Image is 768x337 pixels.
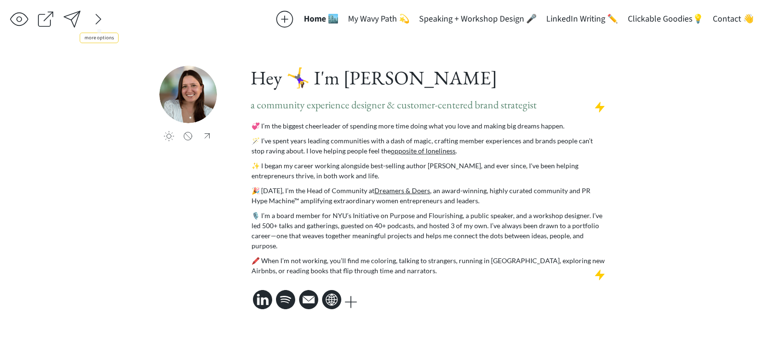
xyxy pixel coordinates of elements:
img: Taylor Harrington picture [159,66,217,123]
button: Contact 👋 [708,10,758,29]
h1: Hey 🤸‍♀️ I'm [PERSON_NAME] [251,66,607,114]
button: Speaking + Workshop Design 🎤 [414,10,541,29]
button: Clickable Goodies💡 [623,10,708,29]
button: LinkedIn Writing ✏️ [541,10,623,29]
p: 🪄 I’ve spent years leading communities with a dash of magic, crafting member experiences and bran... [252,136,607,156]
span: 🖍️ When I’m not working, you’ll find me coloring, talking to strangers, running in [GEOGRAPHIC_DA... [252,256,605,275]
p: ✨ I began my career working alongside best-selling author [PERSON_NAME], and ever since, I've bee... [252,161,607,181]
a: opposite of loneliness [391,147,456,155]
span: a community experience designer & customer-centered brand strategist [251,98,537,112]
button: My Wavy Path 💫 [343,10,414,29]
p: 💞 I’m the biggest cheerleader of spending more time doing what you love and making big dreams hap... [252,121,607,131]
p: 🎉 [DATE], I’m the Head of Community at , an award-winning, highly curated community and PR Hype M... [252,186,607,206]
div: more options [80,33,118,43]
p: 🎙️ I’m a board member for NYU’s Initiative on Purpose and Flourishing, a public speaker, and a wo... [252,210,607,251]
button: Home 🏙️ [299,10,343,29]
a: Dreamers & Doers [374,186,430,195]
